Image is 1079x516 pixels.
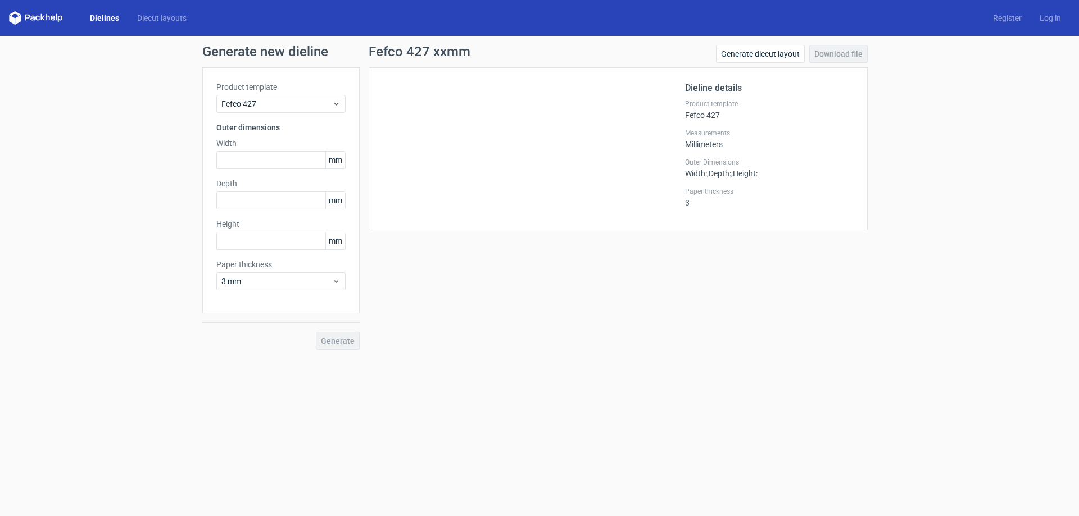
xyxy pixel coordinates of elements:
div: 3 [685,187,854,207]
span: , Depth : [707,169,731,178]
span: mm [325,152,345,168]
span: mm [325,192,345,209]
label: Product template [685,99,854,108]
a: Generate diecut layout [716,45,805,63]
label: Depth [216,178,346,189]
label: Outer Dimensions [685,158,854,167]
h2: Dieline details [685,81,854,95]
a: Dielines [81,12,128,24]
span: Width : [685,169,707,178]
span: Fefco 427 [221,98,332,109]
label: Measurements [685,129,854,138]
span: , Height : [731,169,758,178]
span: 3 mm [221,276,332,287]
label: Paper thickness [685,187,854,196]
label: Width [216,138,346,149]
h3: Outer dimensions [216,122,346,133]
label: Paper thickness [216,259,346,270]
div: Fefco 427 [685,99,854,120]
h1: Fefco 427 xxmm [369,45,470,58]
div: Millimeters [685,129,854,149]
label: Height [216,218,346,230]
h1: Generate new dieline [202,45,877,58]
a: Register [984,12,1031,24]
label: Product template [216,81,346,93]
a: Diecut layouts [128,12,196,24]
a: Log in [1031,12,1070,24]
span: mm [325,232,345,249]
